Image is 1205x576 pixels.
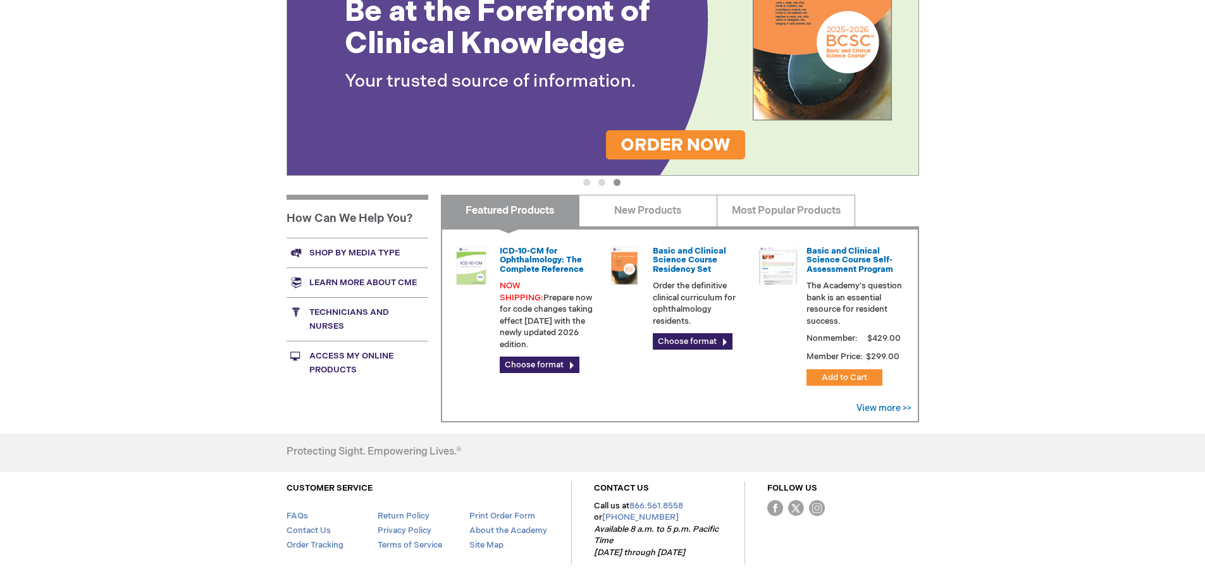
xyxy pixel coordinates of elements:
[629,501,683,511] a: 866.561.8558
[287,540,343,550] a: Order Tracking
[822,372,867,383] span: Add to Cart
[378,540,442,550] a: Terms of Service
[500,280,596,350] p: Prepare now for code changes taking effect [DATE] with the newly updated 2026 edition.
[605,247,643,285] img: 02850963u_47.png
[865,352,901,362] span: $299.00
[806,280,903,327] p: The Academy's question bank is an essential resource for resident success.
[452,247,490,285] img: 0120008u_42.png
[594,483,649,493] a: CONTACT US
[441,195,579,226] a: Featured Products
[653,246,726,274] a: Basic and Clinical Science Course Residency Set
[287,511,308,521] a: FAQs
[594,524,719,558] em: Available 8 a.m. to 5 p.m. Pacific Time [DATE] through [DATE]
[287,267,428,297] a: Learn more about CME
[806,246,893,274] a: Basic and Clinical Science Course Self-Assessment Program
[806,369,882,386] button: Add to Cart
[287,446,461,458] h4: Protecting Sight. Empowering Lives.®
[469,511,535,521] a: Print Order Form
[287,297,428,341] a: Technicians and nurses
[287,341,428,384] a: Access My Online Products
[788,500,804,516] img: Twitter
[500,357,579,373] a: Choose format
[806,331,858,346] strong: Nonmember:
[653,333,732,350] a: Choose format
[759,247,797,285] img: bcscself_20.jpg
[579,195,717,226] a: New Products
[809,500,825,516] img: instagram
[865,333,903,343] span: $429.00
[287,195,428,238] h1: How Can We Help You?
[378,525,431,536] a: Privacy Policy
[614,179,621,186] button: 3 of 3
[378,511,429,521] a: Return Policy
[583,179,590,186] button: 1 of 3
[500,281,543,303] font: NOW SHIPPING:
[500,246,584,274] a: ICD-10-CM for Ophthalmology: The Complete Reference
[287,525,331,536] a: Contact Us
[598,179,605,186] button: 2 of 3
[767,483,817,493] a: FOLLOW US
[717,195,855,226] a: Most Popular Products
[469,540,504,550] a: Site Map
[602,512,679,522] a: [PHONE_NUMBER]
[653,280,749,327] p: Order the definitive clinical curriculum for ophthalmology residents.
[287,238,428,267] a: Shop by media type
[594,500,722,559] p: Call us at or
[469,525,547,536] a: About the Academy
[767,500,783,516] img: Facebook
[806,352,863,362] strong: Member Price:
[856,403,911,414] a: View more >>
[287,483,373,493] a: CUSTOMER SERVICE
